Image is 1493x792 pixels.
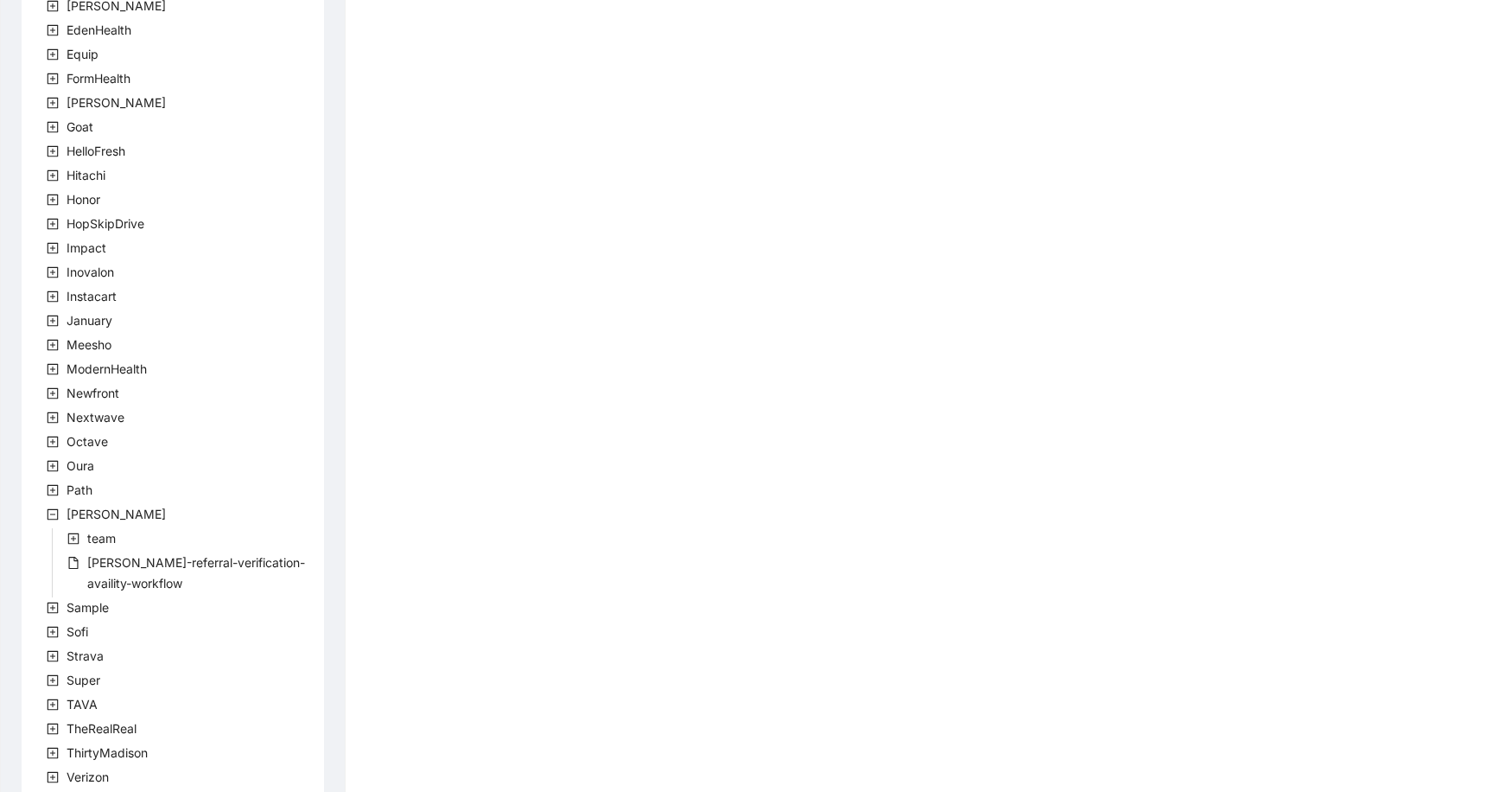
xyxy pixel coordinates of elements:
span: plus-square [47,771,59,783]
span: January [63,310,116,331]
span: plus-square [47,699,59,711]
span: plus-square [47,194,59,206]
span: Equip [63,44,102,65]
span: Strava [67,648,104,663]
span: plus-square [47,242,59,254]
span: rothman-referral-verification-availity-workflow [84,552,324,594]
span: plus-square [67,533,79,545]
span: Oura [67,458,94,473]
span: Inovalon [63,262,118,283]
span: plus-square [47,24,59,36]
span: Impact [67,240,106,255]
span: Super [67,673,100,687]
span: TAVA [67,697,98,712]
span: Octave [67,434,108,449]
span: TAVA [63,694,101,715]
span: plus-square [47,436,59,448]
span: Sample [67,600,109,615]
span: Sofi [67,624,88,639]
span: HopSkipDrive [63,214,148,234]
span: Meesho [67,337,111,352]
span: ThirtyMadison [63,743,151,763]
span: plus-square [47,747,59,759]
span: plus-square [47,97,59,109]
span: plus-square [47,218,59,230]
span: Newfront [63,383,123,404]
span: team [87,531,116,546]
span: FormHealth [63,68,134,89]
span: plus-square [47,723,59,735]
span: HopSkipDrive [67,216,144,231]
span: plus-square [47,145,59,157]
span: plus-square [47,674,59,687]
span: Honor [63,189,104,210]
span: Instacart [63,286,120,307]
span: plus-square [47,169,59,182]
span: EdenHealth [63,20,135,41]
span: plus-square [47,412,59,424]
span: EdenHealth [67,22,131,37]
span: Equip [67,47,98,61]
span: Nextwave [67,410,124,425]
span: plus-square [47,363,59,375]
span: minus-square [47,508,59,521]
span: HelloFresh [67,144,125,158]
span: Sample [63,597,112,618]
span: plus-square [47,339,59,351]
span: plus-square [47,602,59,614]
span: plus-square [47,291,59,303]
span: Meesho [63,335,115,355]
span: plus-square [47,121,59,133]
span: Newfront [67,386,119,400]
span: plus-square [47,48,59,61]
span: file [67,557,79,569]
span: [PERSON_NAME]-referral-verification-availity-workflow [87,555,305,591]
span: Instacart [67,289,117,303]
span: plus-square [47,387,59,399]
span: plus-square [47,626,59,638]
span: Rothman [63,504,169,525]
span: team [84,528,119,549]
span: ThirtyMadison [67,745,148,760]
span: TheRealReal [63,719,140,739]
span: Garner [63,93,169,113]
span: Strava [63,646,107,667]
span: Nextwave [63,407,128,428]
span: Verizon [63,767,112,788]
span: Impact [63,238,110,259]
span: Oura [63,456,98,476]
span: [PERSON_NAME] [67,507,166,521]
span: Sofi [63,622,92,642]
span: Inovalon [67,265,114,279]
span: [PERSON_NAME] [67,95,166,110]
span: Goat [67,119,93,134]
span: Honor [67,192,100,207]
span: ModernHealth [63,359,150,380]
span: Path [67,482,92,497]
span: January [67,313,112,328]
span: Verizon [67,770,109,784]
span: Octave [63,431,111,452]
span: plus-square [47,650,59,662]
span: ModernHealth [67,361,147,376]
span: FormHealth [67,71,130,86]
span: Super [63,670,104,691]
span: plus-square [47,460,59,472]
span: Goat [63,117,97,137]
span: TheRealReal [67,721,137,736]
span: plus-square [47,315,59,327]
span: plus-square [47,266,59,278]
span: Hitachi [67,168,105,182]
span: Path [63,480,96,501]
span: HelloFresh [63,141,129,162]
span: plus-square [47,73,59,85]
span: Hitachi [63,165,109,186]
span: plus-square [47,484,59,496]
